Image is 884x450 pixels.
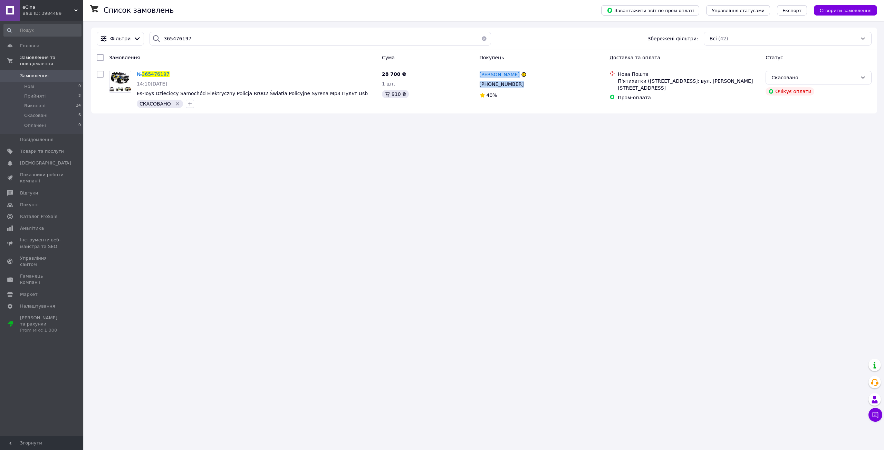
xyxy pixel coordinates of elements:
span: 2 [78,93,81,99]
span: Замовлення [109,55,140,60]
span: 40% [487,92,497,98]
div: Скасовано [771,74,857,81]
span: 0 [78,83,81,90]
span: Маркет [20,291,38,298]
span: Створити замовлення [819,8,872,13]
span: Статус [766,55,783,60]
div: Пром-оплата [618,94,760,101]
span: Повідомлення [20,137,54,143]
span: Доставка та оплата [609,55,660,60]
span: СКАСОВАНО [140,101,171,107]
span: eCina [22,4,74,10]
div: Prom мікс 1 000 [20,327,64,333]
span: Експорт [782,8,802,13]
div: [PHONE_NUMBER] [478,79,525,89]
span: 1 шт. [382,81,395,87]
span: [PERSON_NAME] та рахунки [20,315,64,334]
span: Показники роботи компанії [20,172,64,184]
span: 6 [78,112,81,119]
span: Фільтри [110,35,131,42]
div: Ваш ID: 3984489 [22,10,83,17]
button: Створити замовлення [814,5,877,16]
span: Оплачені [24,122,46,129]
span: 14:10[DATE] [137,81,167,87]
button: Завантажити звіт по пром-оплаті [601,5,699,16]
input: Пошук [3,24,81,37]
span: Всі [710,35,717,42]
a: №365476197 [137,71,170,77]
span: Управління статусами [712,8,765,13]
span: Товари та послуги [20,148,64,154]
span: Каталог ProSale [20,213,57,220]
span: Головна [20,43,39,49]
span: Завантажити звіт по пром-оплаті [607,7,694,13]
h1: Список замовлень [104,6,174,14]
span: (42) [718,36,728,41]
div: Нова Пошта [618,71,760,78]
span: Скасовані [24,112,48,119]
span: Аналітика [20,225,44,231]
input: Пошук за номером замовлення, ПІБ покупця, номером телефону, Email, номером накладної [150,32,491,46]
span: 0 [78,122,81,129]
span: Cума [382,55,395,60]
span: 34 [76,103,81,109]
img: Фото товару [109,72,131,91]
span: Гаманець компанії [20,273,64,286]
span: Замовлення та повідомлення [20,54,83,67]
span: Замовлення [20,73,49,79]
button: Чат з покупцем [868,408,882,422]
span: Покупці [20,202,39,208]
button: Управління статусами [706,5,770,16]
span: Відгуки [20,190,38,196]
span: Виконані [24,103,46,109]
span: Прийняті [24,93,46,99]
span: Збережені фільтри: [647,35,698,42]
div: П'ятихатки ([STREET_ADDRESS]: вул. [PERSON_NAME][STREET_ADDRESS] [618,78,760,91]
a: Es-Toys Dziecięcy Samochód Elektryczny Policja Rr002 Światła Policyjne Syrena Mp3 Пульт Usb [137,91,368,96]
span: Інструменти веб-майстра та SEO [20,237,64,249]
span: № [137,71,142,77]
span: Налаштування [20,303,55,309]
div: Очікує оплати [766,87,814,96]
a: Створити замовлення [807,7,877,13]
span: Управління сайтом [20,255,64,268]
span: 365476197 [142,71,170,77]
a: [PERSON_NAME] [480,71,520,78]
a: Фото товару [109,71,131,93]
span: [PERSON_NAME] [480,72,520,77]
div: 910 ₴ [382,90,409,98]
button: Очистить [477,32,491,46]
span: 28 700 ₴ [382,71,406,77]
span: [DEMOGRAPHIC_DATA] [20,160,71,166]
span: Покупець [480,55,504,60]
span: Нові [24,83,34,90]
svg: Видалити мітку [175,101,180,107]
button: Експорт [777,5,807,16]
